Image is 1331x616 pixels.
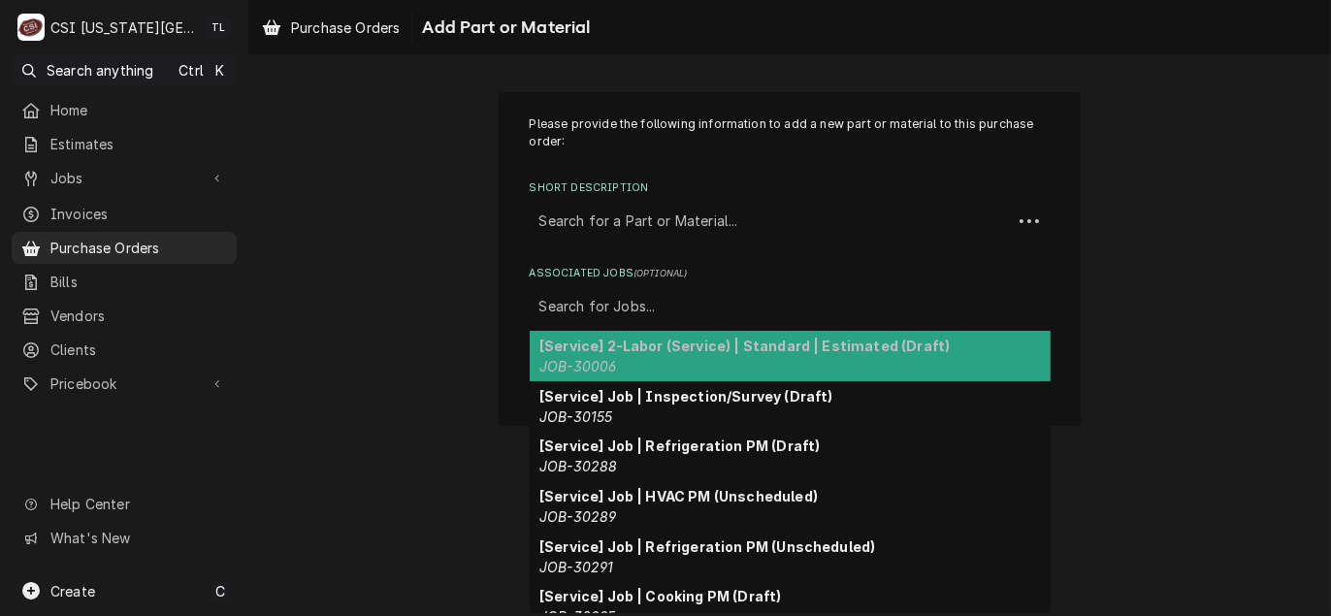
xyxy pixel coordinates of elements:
[530,266,1051,281] label: Associated Jobs
[291,17,400,38] span: Purchase Orders
[12,54,237,86] button: Search anythingCtrlK
[539,358,616,374] em: JOB-30006
[12,162,237,194] a: Go to Jobs
[539,588,781,604] strong: [Service] Job | Cooking PM (Draft)
[530,180,1051,242] div: Short Description
[50,583,95,600] span: Create
[12,232,237,264] a: Purchase Orders
[50,272,227,292] span: Bills
[12,128,237,160] a: Estimates
[17,14,45,41] div: C
[50,306,227,326] span: Vendors
[12,522,237,554] a: Go to What's New
[12,334,237,366] a: Clients
[530,115,1051,151] p: Please provide the following information to add a new part or material to this purchase order:
[12,300,237,332] a: Vendors
[539,338,950,354] strong: [Service] 2-Labor (Service) | Standard | Estimated (Draft)
[50,168,198,188] span: Jobs
[539,408,612,425] em: JOB-30155
[47,60,153,81] span: Search anything
[416,15,590,41] span: Add Part or Material
[539,458,617,474] em: JOB-30288
[50,238,227,258] span: Purchase Orders
[12,198,237,230] a: Invoices
[50,204,227,224] span: Invoices
[50,100,227,120] span: Home
[499,92,1081,427] div: Line Item Create/Update
[633,268,688,278] span: ( optional )
[254,12,407,44] a: Purchase Orders
[539,538,875,555] strong: [Service] Job | Refrigeration PM (Unscheduled)
[215,581,225,601] span: C
[50,340,227,360] span: Clients
[539,508,616,525] em: JOB-30289
[539,488,818,504] strong: [Service] Job | HVAC PM (Unscheduled)
[50,134,227,154] span: Estimates
[530,180,1051,196] label: Short Description
[12,368,237,400] a: Go to Pricebook
[12,94,237,126] a: Home
[50,17,194,38] div: CSI [US_STATE][GEOGRAPHIC_DATA]
[539,559,613,575] em: JOB-30291
[50,494,225,514] span: Help Center
[50,373,198,394] span: Pricebook
[17,14,45,41] div: CSI Kansas City's Avatar
[215,60,224,81] span: K
[530,115,1051,328] div: Line Item Create/Update Form
[205,14,232,41] div: Torey Lopez's Avatar
[539,438,820,454] strong: [Service] Job | Refrigeration PM (Draft)
[12,266,237,298] a: Bills
[50,528,225,548] span: What's New
[539,388,833,405] strong: [Service] Job | Inspection/Survey (Draft)
[205,14,232,41] div: TL
[12,488,237,520] a: Go to Help Center
[530,266,1051,327] div: Associated Jobs
[179,60,204,81] span: Ctrl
